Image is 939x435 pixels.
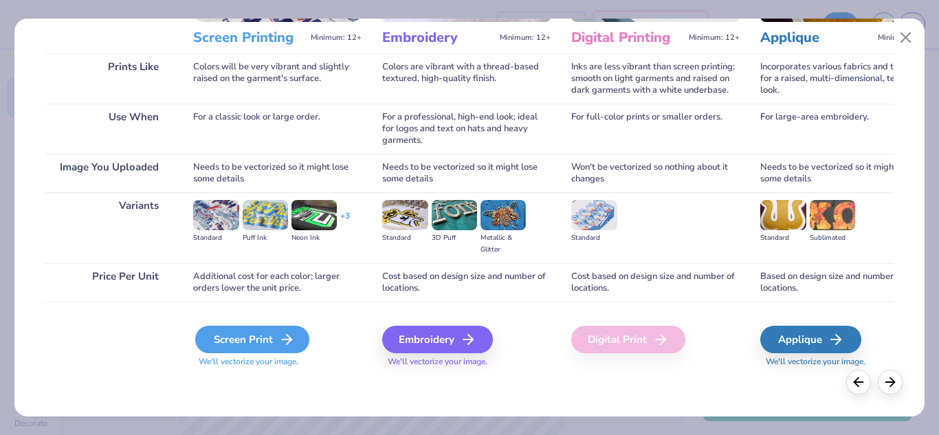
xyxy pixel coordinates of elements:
div: For a classic look or large order. [193,104,362,154]
div: Variants [45,192,173,263]
div: Colors are vibrant with a thread-based textured, high-quality finish. [382,54,551,104]
div: Standard [760,232,806,244]
div: Additional cost for each color; larger orders lower the unit price. [193,263,362,302]
div: Cost based on design size and number of locations. [571,263,740,302]
div: Price Per Unit [45,263,173,302]
div: Based on design size and number of locations. [760,263,929,302]
div: Standard [193,232,239,244]
span: Minimum: 12+ [878,33,929,43]
div: Use When [45,104,173,154]
div: Metallic & Glitter [480,232,526,256]
span: We'll vectorize your image. [760,356,929,368]
img: Neon Ink [291,200,337,230]
div: Colors will be very vibrant and slightly raised on the garment's surface. [193,54,362,104]
span: We'll vectorize your image. [193,356,362,368]
div: Embroidery [382,326,493,353]
div: Standard [382,232,428,244]
div: Neon Ink [291,232,337,244]
img: Sublimated [810,200,855,230]
span: Minimum: 12+ [689,33,740,43]
h3: Screen Printing [193,29,305,47]
div: For a professional, high-end look; ideal for logos and text on hats and heavy garments. [382,104,551,154]
div: Inks are less vibrant than screen printing; smooth on light garments and raised on dark garments ... [571,54,740,104]
button: Close [892,25,918,51]
img: Standard [193,200,239,230]
span: Minimum: 12+ [500,33,551,43]
div: Image You Uploaded [45,154,173,192]
div: + 3 [340,210,350,234]
div: Prints Like [45,54,173,104]
div: For large-area embroidery. [760,104,929,154]
div: 3D Puff [432,232,477,244]
span: Minimum: 12+ [311,33,362,43]
div: Cost based on design size and number of locations. [382,263,551,302]
img: Puff Ink [243,200,288,230]
img: Metallic & Glitter [480,200,526,230]
div: Puff Ink [243,232,288,244]
div: Applique [760,326,861,353]
div: Incorporates various fabrics and threads for a raised, multi-dimensional, textured look. [760,54,929,104]
div: Needs to be vectorized so it might lose some details [382,154,551,192]
div: For full-color prints or smaller orders. [571,104,740,154]
img: Standard [382,200,428,230]
h3: Digital Printing [571,29,683,47]
img: Standard [760,200,806,230]
h3: Applique [760,29,872,47]
div: Won't be vectorized so nothing about it changes [571,154,740,192]
div: Needs to be vectorized so it might lose some details [760,154,929,192]
span: We'll vectorize your image. [382,356,551,368]
img: 3D Puff [432,200,477,230]
div: Standard [571,232,617,244]
div: Digital Print [571,326,685,353]
img: Standard [571,200,617,230]
div: Needs to be vectorized so it might lose some details [193,154,362,192]
h3: Embroidery [382,29,494,47]
div: Screen Print [195,326,309,353]
div: Sublimated [810,232,855,244]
